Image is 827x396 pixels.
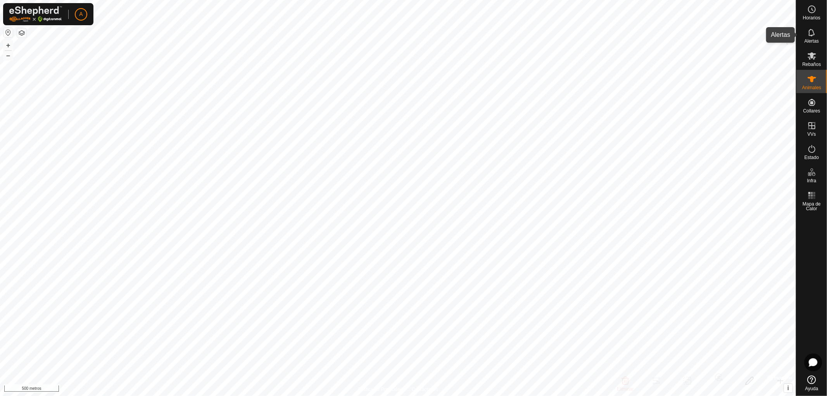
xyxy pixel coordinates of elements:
[3,28,13,37] button: Restablecer mapa
[803,201,821,211] font: Mapa de Calor
[9,6,62,22] img: Logotipo de Gallagher
[805,38,819,44] font: Alertas
[358,387,402,392] font: Política de Privacidad
[796,372,827,394] a: Ayuda
[79,11,83,17] font: A
[6,41,10,49] font: +
[802,62,821,67] font: Rebaños
[803,108,820,114] font: Collares
[787,385,789,391] font: i
[802,85,821,90] font: Animales
[6,51,10,59] font: –
[784,384,792,393] button: i
[3,51,13,60] button: –
[3,41,13,50] button: +
[805,155,819,160] font: Estado
[358,386,402,393] a: Política de Privacidad
[807,131,816,137] font: VVs
[412,387,438,392] font: Contáctanos
[17,28,26,38] button: Capas del Mapa
[807,178,816,183] font: Infra
[412,386,438,393] a: Contáctanos
[805,386,818,391] font: Ayuda
[803,15,820,21] font: Horarios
